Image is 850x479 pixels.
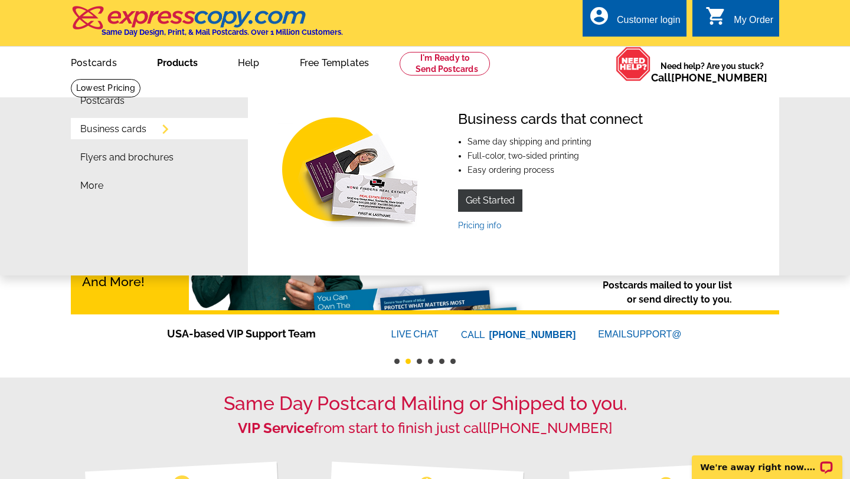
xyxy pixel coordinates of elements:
a: Pricing info [458,221,501,230]
a: LIVECHAT [391,329,439,339]
button: 4 of 6 [428,359,433,364]
div: Customer login [617,15,681,31]
div: My Order [734,15,773,31]
i: shopping_cart [705,5,727,27]
a: EMAILSUPPORT@ [598,329,683,339]
a: More [80,181,103,191]
span: USA-based VIP Support Team [167,326,356,342]
button: 1 of 6 [394,359,400,364]
font: CALL [461,328,486,342]
a: Products [138,48,217,76]
li: Same day shipping and printing [467,137,643,146]
p: Postcards mailed to your list or send directly to you. [603,278,732,307]
a: [PHONE_NUMBER] [487,419,612,437]
button: 3 of 6 [417,359,422,364]
font: LIVE [391,327,414,342]
img: Business cards that connect [269,111,439,229]
a: Free Templates [281,48,388,76]
li: Full-color, two-sided printing [467,152,643,160]
span: Need help? Are you stuck? [651,60,773,84]
span: Call [651,71,767,84]
a: Flyers and brochures [80,153,174,162]
a: Business cards [80,124,146,134]
a: Help [219,48,279,76]
h1: Same Day Postcard Mailing or Shipped to you. [71,392,779,415]
img: help [616,47,651,81]
a: Postcards [52,48,136,76]
h2: from start to finish just call [71,420,779,437]
a: Same Day Design, Print, & Mail Postcards. Over 1 Million Customers. [71,14,343,37]
h4: Business cards that connect [458,111,643,128]
a: [PHONE_NUMBER] [489,330,576,340]
button: 5 of 6 [439,359,444,364]
a: Get Started [458,189,522,212]
button: 2 of 6 [406,359,411,364]
iframe: LiveChat chat widget [684,442,850,479]
button: 6 of 6 [450,359,456,364]
h4: Same Day Design, Print, & Mail Postcards. Over 1 Million Customers. [102,28,343,37]
font: SUPPORT@ [626,327,683,342]
i: account_circle [589,5,610,27]
li: Easy ordering process [467,166,643,174]
strong: VIP Service [238,419,313,437]
a: [PHONE_NUMBER] [671,71,767,84]
a: shopping_cart My Order [705,13,773,28]
a: Postcards [80,96,125,106]
a: account_circle Customer login [589,13,681,28]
